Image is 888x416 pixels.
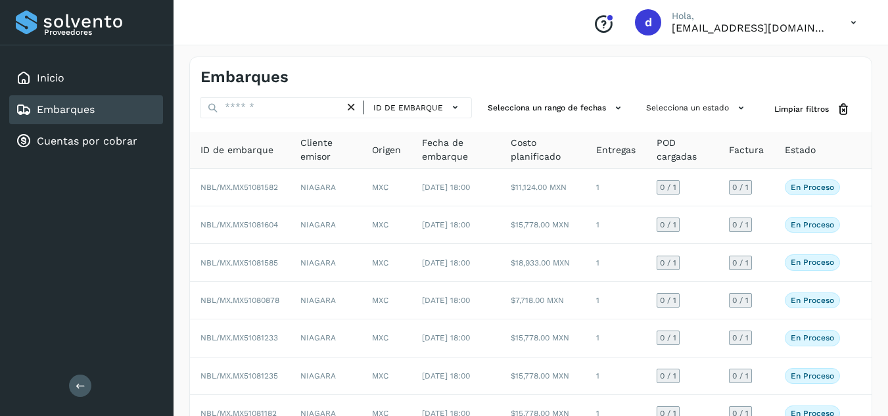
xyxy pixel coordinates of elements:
button: Limpiar filtros [764,97,861,122]
p: daniel3129@outlook.com [672,22,830,34]
span: Estado [785,143,816,157]
span: [DATE] 18:00 [422,183,470,192]
span: 0 / 1 [732,259,749,267]
p: En proceso [791,296,834,305]
span: [DATE] 18:00 [422,371,470,381]
span: 0 / 1 [660,372,676,380]
span: 0 / 1 [660,334,676,342]
span: Origen [372,143,401,157]
span: [DATE] 18:00 [422,258,470,267]
span: ID de embarque [200,143,273,157]
a: Embarques [37,103,95,116]
span: Limpiar filtros [774,103,829,115]
td: MXC [362,169,411,206]
td: NIAGARA [290,244,362,281]
td: NIAGARA [290,282,362,319]
span: Cliente emisor [300,136,351,164]
span: 0 / 1 [732,221,749,229]
td: $11,124.00 MXN [500,169,586,206]
span: 0 / 1 [660,296,676,304]
span: NBL/MX.MX51081585 [200,258,278,267]
td: MXC [362,358,411,395]
button: Selecciona un estado [641,97,753,119]
span: Fecha de embarque [422,136,490,164]
span: 0 / 1 [660,221,676,229]
a: Cuentas por cobrar [37,135,137,147]
span: NBL/MX.MX51081582 [200,183,278,192]
h4: Embarques [200,68,289,87]
span: POD cargadas [657,136,708,164]
span: Costo planificado [511,136,575,164]
td: NIAGARA [290,206,362,244]
td: 1 [586,206,646,244]
td: 1 [586,319,646,357]
span: 0 / 1 [660,183,676,191]
td: 1 [586,282,646,319]
td: MXC [362,244,411,281]
td: 1 [586,169,646,206]
td: NIAGARA [290,358,362,395]
button: ID de embarque [369,98,466,117]
td: 1 [586,244,646,281]
td: MXC [362,282,411,319]
span: 0 / 1 [732,296,749,304]
td: NIAGARA [290,319,362,357]
span: [DATE] 18:00 [422,296,470,305]
td: MXC [362,319,411,357]
p: En proceso [791,220,834,229]
p: En proceso [791,258,834,267]
p: Hola, [672,11,830,22]
span: NBL/MX.MX51081604 [200,220,278,229]
span: Factura [729,143,764,157]
span: 0 / 1 [732,334,749,342]
span: ID de embarque [373,102,443,114]
td: MXC [362,206,411,244]
td: NIAGARA [290,169,362,206]
span: NBL/MX.MX51081235 [200,371,278,381]
button: Selecciona un rango de fechas [482,97,630,119]
span: 0 / 1 [732,183,749,191]
div: Embarques [9,95,163,124]
td: $7,718.00 MXN [500,282,586,319]
td: $15,778.00 MXN [500,319,586,357]
div: Cuentas por cobrar [9,127,163,156]
span: NBL/MX.MX51081233 [200,333,278,342]
span: 0 / 1 [660,259,676,267]
a: Inicio [37,72,64,84]
td: $18,933.00 MXN [500,244,586,281]
p: En proceso [791,371,834,381]
td: 1 [586,358,646,395]
div: Inicio [9,64,163,93]
span: [DATE] 18:00 [422,333,470,342]
span: [DATE] 18:00 [422,220,470,229]
span: NBL/MX.MX51080878 [200,296,279,305]
span: 0 / 1 [732,372,749,380]
td: $15,778.00 MXN [500,206,586,244]
p: En proceso [791,183,834,192]
td: $15,778.00 MXN [500,358,586,395]
span: Entregas [596,143,636,157]
p: Proveedores [44,28,158,37]
p: En proceso [791,333,834,342]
